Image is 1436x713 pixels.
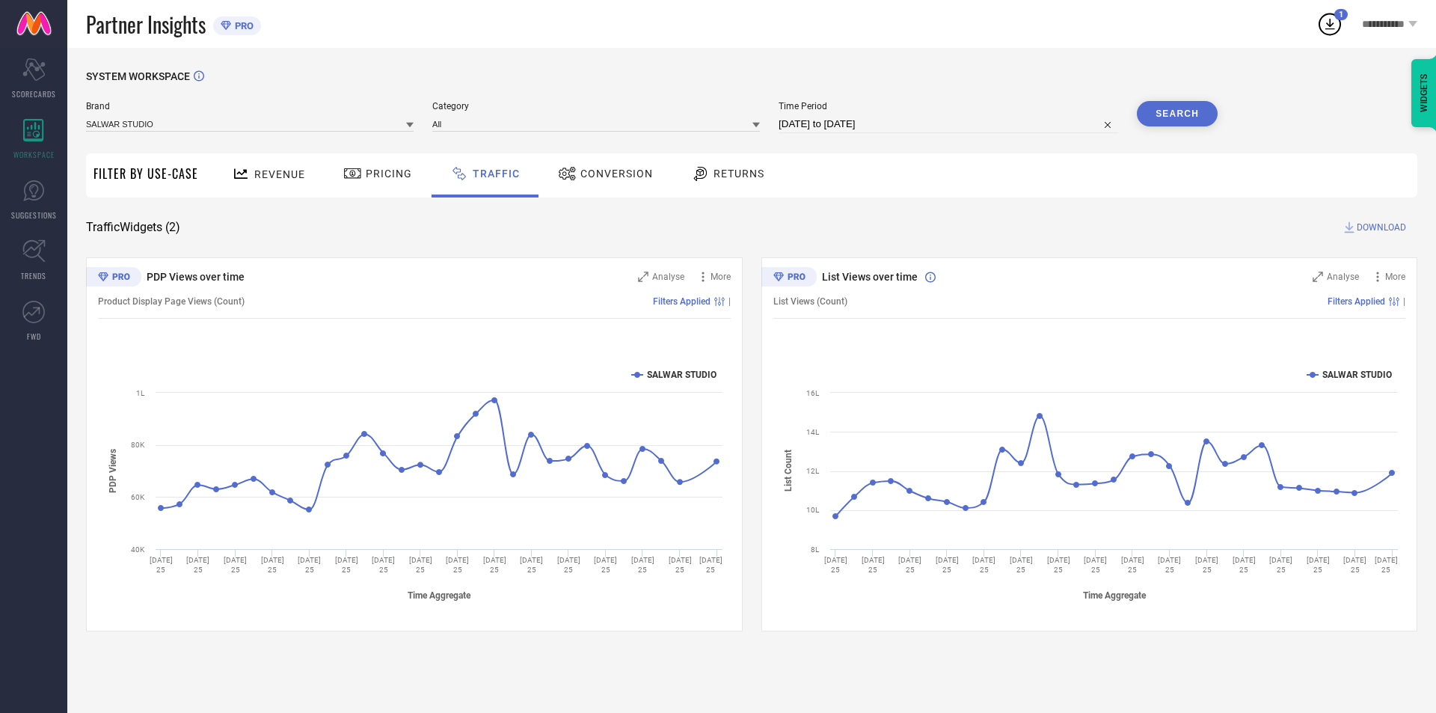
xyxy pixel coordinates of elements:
[1403,296,1405,307] span: |
[1327,272,1359,282] span: Analyse
[108,449,118,493] tspan: PDP Views
[335,556,358,574] text: [DATE] 25
[136,389,145,397] text: 1L
[1120,556,1144,574] text: [DATE] 25
[27,331,41,342] span: FWD
[653,296,711,307] span: Filters Applied
[806,467,820,475] text: 12L
[86,70,190,82] span: SYSTEM WORKSPACE
[1009,556,1032,574] text: [DATE] 25
[224,556,247,574] text: [DATE] 25
[1158,556,1181,574] text: [DATE] 25
[86,101,414,111] span: Brand
[446,556,469,574] text: [DATE] 25
[86,220,180,235] span: Traffic Widgets ( 2 )
[806,389,820,397] text: 16L
[520,556,543,574] text: [DATE] 25
[811,545,820,554] text: 8L
[408,590,471,601] tspan: Time Aggregate
[711,272,731,282] span: More
[1306,556,1329,574] text: [DATE] 25
[652,272,684,282] span: Analyse
[761,267,817,290] div: Premium
[779,115,1118,133] input: Select time period
[1357,220,1406,235] span: DOWNLOAD
[557,556,580,574] text: [DATE] 25
[483,556,506,574] text: [DATE] 25
[594,556,617,574] text: [DATE] 25
[11,209,57,221] span: SUGGESTIONS
[231,20,254,31] span: PRO
[131,493,145,501] text: 60K
[861,556,884,574] text: [DATE] 25
[1374,556,1397,574] text: [DATE] 25
[21,270,46,281] span: TRENDS
[432,101,760,111] span: Category
[186,556,209,574] text: [DATE] 25
[806,428,820,436] text: 14L
[12,88,56,100] span: SCORECARDS
[773,296,847,307] span: List Views (Count)
[298,556,321,574] text: [DATE] 25
[131,545,145,554] text: 40K
[1339,10,1343,19] span: 1
[1269,556,1292,574] text: [DATE] 25
[86,9,206,40] span: Partner Insights
[699,556,722,574] text: [DATE] 25
[98,296,245,307] span: Product Display Page Views (Count)
[779,101,1118,111] span: Time Period
[1313,272,1323,282] svg: Zoom
[1343,556,1366,574] text: [DATE] 25
[728,296,731,307] span: |
[1195,556,1218,574] text: [DATE] 25
[638,272,648,282] svg: Zoom
[147,271,245,283] span: PDP Views over time
[1082,590,1146,601] tspan: Time Aggregate
[86,267,141,290] div: Premium
[782,450,793,492] tspan: List Count
[647,370,717,380] text: SALWAR STUDIO
[131,441,145,449] text: 80K
[898,556,921,574] text: [DATE] 25
[1046,556,1070,574] text: [DATE] 25
[1232,556,1255,574] text: [DATE] 25
[254,168,305,180] span: Revenue
[1084,556,1107,574] text: [DATE] 25
[261,556,284,574] text: [DATE] 25
[93,165,198,183] span: Filter By Use-Case
[822,271,918,283] span: List Views over time
[631,556,654,574] text: [DATE] 25
[806,506,820,514] text: 10L
[823,556,847,574] text: [DATE] 25
[669,556,692,574] text: [DATE] 25
[13,149,55,160] span: WORKSPACE
[935,556,958,574] text: [DATE] 25
[1328,296,1385,307] span: Filters Applied
[972,556,995,574] text: [DATE] 25
[580,168,653,180] span: Conversion
[409,556,432,574] text: [DATE] 25
[1385,272,1405,282] span: More
[372,556,395,574] text: [DATE] 25
[150,556,173,574] text: [DATE] 25
[714,168,764,180] span: Returns
[1137,101,1218,126] button: Search
[1316,10,1343,37] div: Open download list
[473,168,520,180] span: Traffic
[366,168,412,180] span: Pricing
[1322,370,1392,380] text: SALWAR STUDIO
